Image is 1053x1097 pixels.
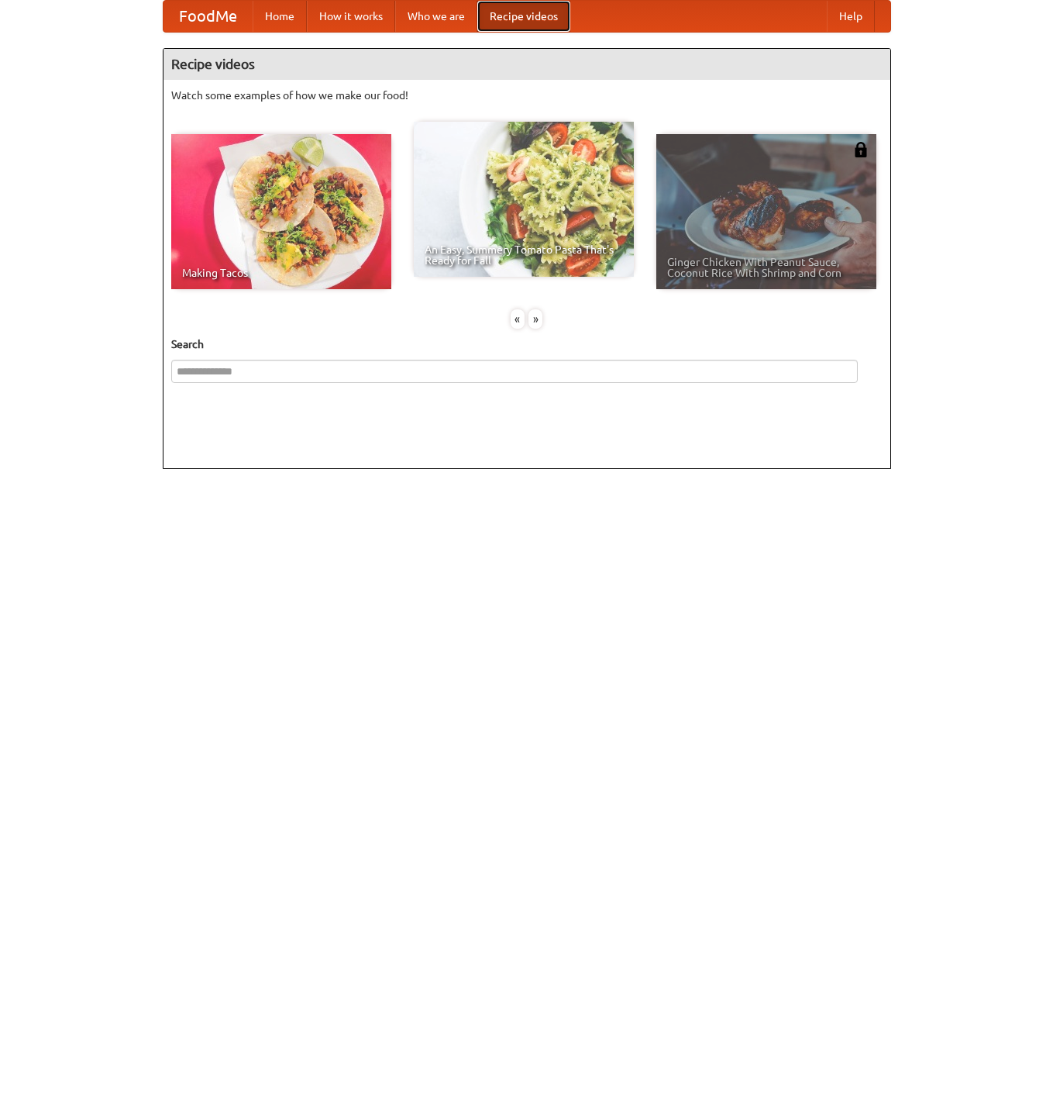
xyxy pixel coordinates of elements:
a: Help [827,1,875,32]
a: Who we are [395,1,477,32]
span: An Easy, Summery Tomato Pasta That's Ready for Fall [425,244,623,266]
h5: Search [171,336,883,352]
a: Recipe videos [477,1,570,32]
div: « [511,309,525,329]
span: Making Tacos [182,267,380,278]
a: FoodMe [163,1,253,32]
h4: Recipe videos [163,49,890,80]
div: » [528,309,542,329]
img: 483408.png [853,142,869,157]
a: Home [253,1,307,32]
a: Making Tacos [171,134,391,289]
p: Watch some examples of how we make our food! [171,88,883,103]
a: How it works [307,1,395,32]
a: An Easy, Summery Tomato Pasta That's Ready for Fall [414,122,634,277]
